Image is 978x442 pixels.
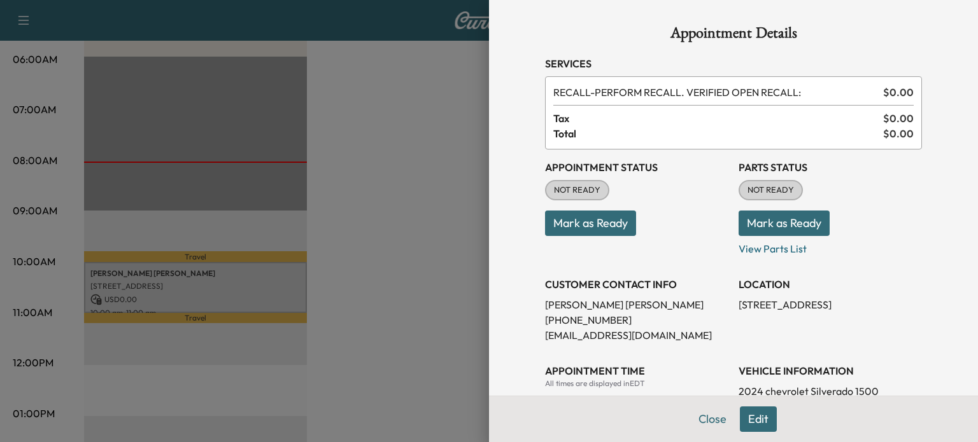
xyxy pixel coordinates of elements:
[739,211,830,236] button: Mark as Ready
[553,126,883,141] span: Total
[545,160,728,175] h3: Appointment Status
[545,389,728,409] div: Date: [DATE]
[739,277,922,292] h3: LOCATION
[739,297,922,312] p: [STREET_ADDRESS]
[545,297,728,312] p: [PERSON_NAME] [PERSON_NAME]
[740,184,802,197] span: NOT READY
[545,312,728,328] p: [PHONE_NUMBER]
[883,85,914,100] span: $ 0.00
[546,184,608,197] span: NOT READY
[739,363,922,378] h3: VEHICLE INFORMATION
[545,277,728,292] h3: CUSTOMER CONTACT INFO
[545,211,636,236] button: Mark as Ready
[553,85,878,100] span: PERFORM RECALL. VERIFIED OPEN RECALL:
[739,160,922,175] h3: Parts Status
[739,383,922,399] p: 2024 chevrolet Silverado 1500
[739,236,922,256] p: View Parts List
[545,328,728,343] p: [EMAIL_ADDRESS][DOMAIN_NAME]
[545,25,922,46] h1: Appointment Details
[883,111,914,126] span: $ 0.00
[690,406,735,432] button: Close
[740,406,777,432] button: Edit
[545,378,728,389] div: All times are displayed in EDT
[545,363,728,378] h3: APPOINTMENT TIME
[545,56,922,71] h3: Services
[883,126,914,141] span: $ 0.00
[553,111,883,126] span: Tax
